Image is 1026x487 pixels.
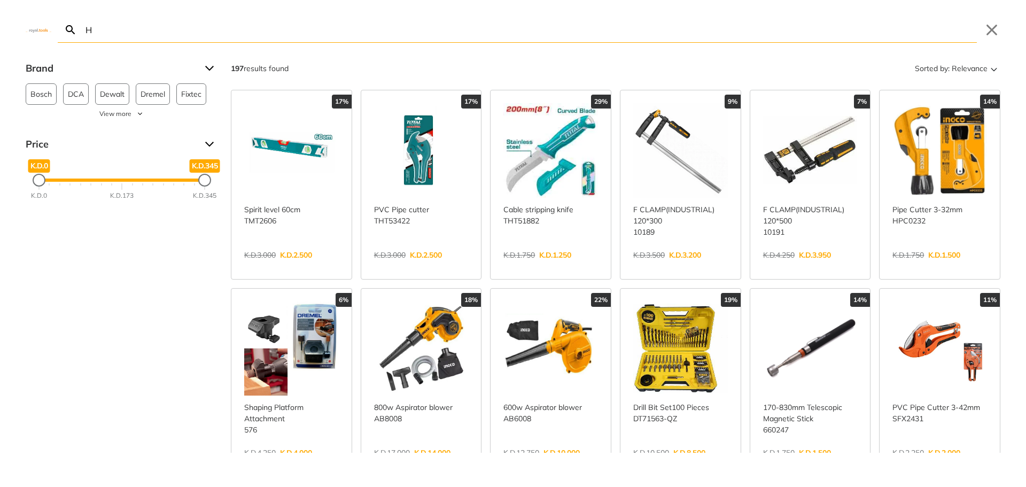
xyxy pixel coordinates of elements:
[980,293,1000,307] div: 11%
[850,293,870,307] div: 14%
[461,95,481,109] div: 17%
[63,83,89,105] button: DCA
[26,83,57,105] button: Bosch
[181,84,201,104] span: Fixtec
[30,84,52,104] span: Bosch
[95,83,129,105] button: Dewalt
[591,95,611,109] div: 29%
[332,95,352,109] div: 17%
[31,191,47,200] div: K.D.0
[854,95,870,109] div: 7%
[983,21,1000,38] button: Close
[721,293,741,307] div: 19%
[913,60,1000,77] button: Sorted by:Relevance Sort
[193,191,216,200] div: K.D.345
[336,293,352,307] div: 6%
[141,84,165,104] span: Dremel
[64,24,77,36] svg: Search
[26,109,218,119] button: View more
[591,293,611,307] div: 22%
[461,293,481,307] div: 18%
[980,95,1000,109] div: 14%
[83,17,977,42] input: Search…
[26,136,197,153] span: Price
[99,109,131,119] span: View more
[952,60,988,77] span: Relevance
[100,84,125,104] span: Dewalt
[198,174,211,187] div: Maximum Price
[26,27,51,32] img: Close
[176,83,206,105] button: Fixtec
[26,60,197,77] span: Brand
[110,191,134,200] div: K.D.173
[988,62,1000,75] svg: Sort
[136,83,170,105] button: Dremel
[231,60,289,77] div: results found
[68,84,84,104] span: DCA
[725,95,741,109] div: 9%
[33,174,45,187] div: Minimum Price
[231,64,244,73] strong: 197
